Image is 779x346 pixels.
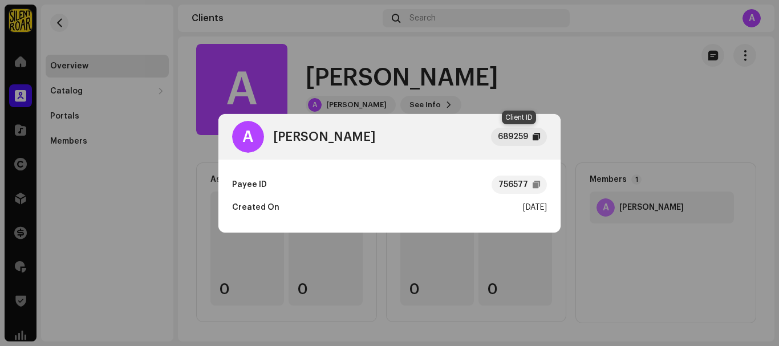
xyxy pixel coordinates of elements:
div: A [232,121,264,153]
div: 756577 [498,173,528,196]
div: 689259 [498,130,528,144]
div: [PERSON_NAME] [273,130,375,144]
div: [DATE] [523,196,547,219]
div: Created On [232,196,279,219]
div: Payee ID [232,173,267,196]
